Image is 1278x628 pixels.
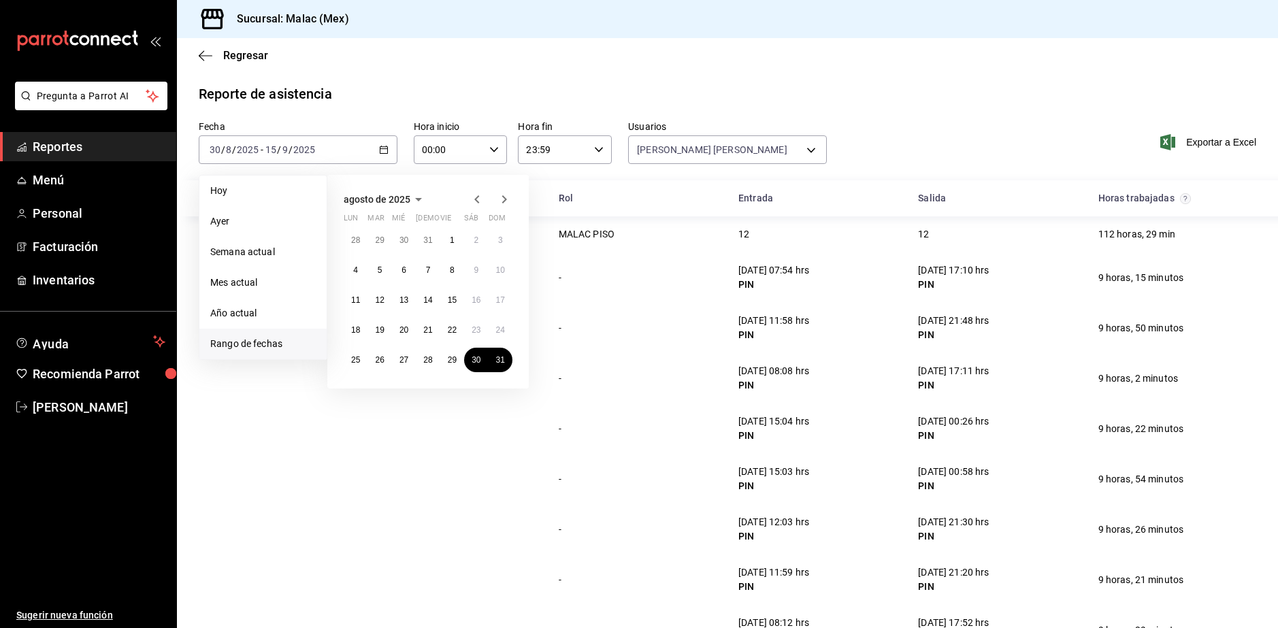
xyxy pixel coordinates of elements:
div: Cell [907,560,1000,599]
div: Cell [727,510,820,549]
abbr: 3 de agosto de 2025 [498,235,503,245]
abbr: 28 de agosto de 2025 [423,355,432,365]
div: Cell [1087,567,1195,593]
abbr: 30 de agosto de 2025 [472,355,480,365]
span: - [261,144,263,155]
div: Row [177,555,1278,605]
div: [DATE] 15:04 hrs [738,414,809,429]
button: 3 de agosto de 2025 [489,228,512,252]
div: HeadCell [727,186,907,211]
svg: El total de horas trabajadas por usuario es el resultado de la suma redondeada del registro de ho... [1180,193,1191,204]
div: PIN [918,278,989,292]
button: 25 de agosto de 2025 [344,348,367,372]
input: -- [282,144,289,155]
div: Cell [188,272,210,283]
abbr: 27 de agosto de 2025 [399,355,408,365]
button: 18 de agosto de 2025 [344,318,367,342]
button: 20 de agosto de 2025 [392,318,416,342]
abbr: 20 de agosto de 2025 [399,325,408,335]
div: - [559,422,561,436]
abbr: 29 de agosto de 2025 [448,355,457,365]
div: [DATE] 17:11 hrs [918,364,989,378]
abbr: 26 de agosto de 2025 [375,355,384,365]
abbr: 30 de julio de 2025 [399,235,408,245]
button: 7 de agosto de 2025 [416,258,440,282]
input: -- [265,144,277,155]
div: [DATE] 11:58 hrs [738,314,809,328]
abbr: 8 de agosto de 2025 [450,265,455,275]
div: Cell [1087,222,1186,247]
div: PIN [738,479,809,493]
div: [DATE] 07:54 hrs [738,263,809,278]
button: 23 de agosto de 2025 [464,318,488,342]
label: Hora inicio [414,122,508,131]
button: Pregunta a Parrot AI [15,82,167,110]
div: PIN [738,529,809,544]
abbr: 2 de agosto de 2025 [474,235,478,245]
div: Cell [907,409,1000,448]
button: open_drawer_menu [150,35,161,46]
button: 10 de agosto de 2025 [489,258,512,282]
abbr: 29 de julio de 2025 [375,235,384,245]
abbr: miércoles [392,214,405,228]
div: Cell [907,510,1000,549]
div: Cell [1087,416,1195,442]
div: Cell [727,222,760,247]
span: / [277,144,281,155]
div: PIN [918,580,989,594]
div: HeadCell [1087,186,1267,211]
div: Head [177,180,1278,216]
button: 30 de agosto de 2025 [464,348,488,372]
span: [PERSON_NAME] [33,398,165,416]
span: Pregunta a Parrot AI [37,89,146,103]
span: Recomienda Parrot [33,365,165,383]
span: Sugerir nueva función [16,608,165,623]
div: Cell [727,560,820,599]
div: Cell [188,574,210,585]
abbr: 23 de agosto de 2025 [472,325,480,335]
div: PIN [918,479,989,493]
button: 27 de agosto de 2025 [392,348,416,372]
div: PIN [918,378,989,393]
abbr: 14 de agosto de 2025 [423,295,432,305]
button: 16 de agosto de 2025 [464,288,488,312]
button: 28 de julio de 2025 [344,228,367,252]
button: 9 de agosto de 2025 [464,258,488,282]
button: 28 de agosto de 2025 [416,348,440,372]
span: agosto de 2025 [344,194,410,205]
div: PIN [738,378,809,393]
button: 19 de agosto de 2025 [367,318,391,342]
abbr: 11 de agosto de 2025 [351,295,360,305]
div: - [559,523,561,537]
abbr: 22 de agosto de 2025 [448,325,457,335]
abbr: 7 de agosto de 2025 [426,265,431,275]
div: Cell [188,222,375,247]
span: / [232,144,236,155]
label: Hora fin [518,122,612,131]
input: ---- [236,144,259,155]
label: Fecha [199,122,397,131]
abbr: viernes [440,214,451,228]
span: Semana actual [210,245,316,259]
button: 21 de agosto de 2025 [416,318,440,342]
button: 29 de julio de 2025 [367,228,391,252]
abbr: 1 de agosto de 2025 [450,235,455,245]
span: [PERSON_NAME] [PERSON_NAME] [637,143,787,156]
button: 6 de agosto de 2025 [392,258,416,282]
div: Cell [1087,316,1195,341]
div: Cell [1087,366,1189,391]
div: Cell [1087,467,1195,492]
div: Cell [1087,265,1195,291]
div: - [559,472,561,486]
div: Cell [727,258,820,297]
button: 1 de agosto de 2025 [440,228,464,252]
div: Cell [907,359,1000,398]
abbr: 6 de agosto de 2025 [402,265,406,275]
button: agosto de 2025 [344,191,427,208]
button: 2 de agosto de 2025 [464,228,488,252]
abbr: 21 de agosto de 2025 [423,325,432,335]
span: Personal [33,204,165,222]
abbr: 19 de agosto de 2025 [375,325,384,335]
div: Cell [907,258,1000,297]
div: Row [177,454,1278,504]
